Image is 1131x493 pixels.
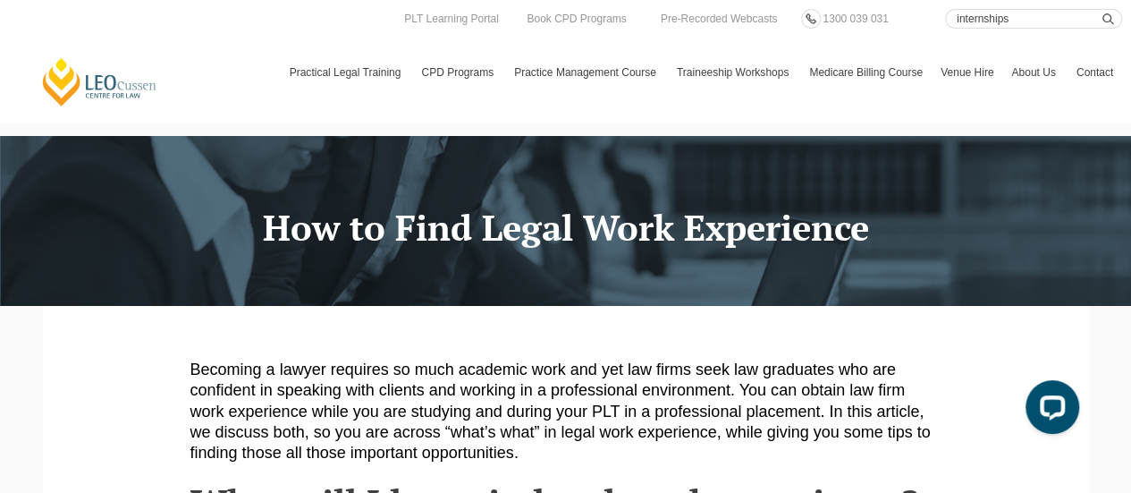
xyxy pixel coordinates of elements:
a: Contact [1068,47,1122,98]
p: Becoming a lawyer requires so much academic work and yet law firms seek law graduates who are con... [190,360,941,464]
a: Venue Hire [932,47,1002,98]
a: Traineeship Workshops [668,47,800,98]
a: Book CPD Programs [522,9,630,29]
span: 1300 039 031 [823,13,888,25]
a: About Us [1002,47,1067,98]
a: [PERSON_NAME] Centre for Law [40,56,159,107]
a: Pre-Recorded Webcasts [656,9,782,29]
a: Practice Management Course [505,47,668,98]
a: PLT Learning Portal [400,9,503,29]
a: 1300 039 031 [818,9,892,29]
h1: How to Find Legal Work Experience [56,208,1076,247]
a: Practical Legal Training [281,47,413,98]
a: CPD Programs [412,47,505,98]
a: Medicare Billing Course [800,47,932,98]
iframe: LiveChat chat widget [1011,373,1086,448]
